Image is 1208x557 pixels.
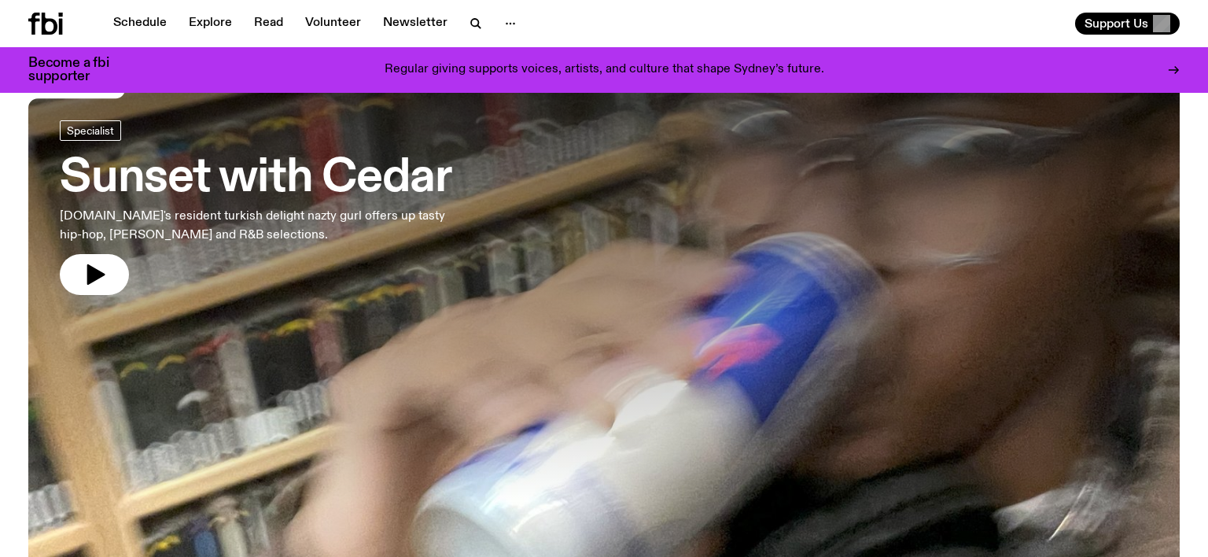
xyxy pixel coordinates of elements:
span: Support Us [1085,17,1148,31]
a: Read [245,13,293,35]
a: Sunset with Cedar[DOMAIN_NAME]'s resident turkish delight nazty gurl offers up tasty hip-hop, [PE... [60,120,462,295]
p: Regular giving supports voices, artists, and culture that shape Sydney’s future. [385,63,824,77]
a: Schedule [104,13,176,35]
h3: Become a fbi supporter [28,57,129,83]
span: Specialist [67,124,114,136]
h3: Sunset with Cedar [60,157,462,201]
a: Volunteer [296,13,370,35]
button: Support Us [1075,13,1180,35]
a: Specialist [60,120,121,141]
a: Explore [179,13,241,35]
a: Newsletter [374,13,457,35]
p: [DOMAIN_NAME]'s resident turkish delight nazty gurl offers up tasty hip-hop, [PERSON_NAME] and R&... [60,207,462,245]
